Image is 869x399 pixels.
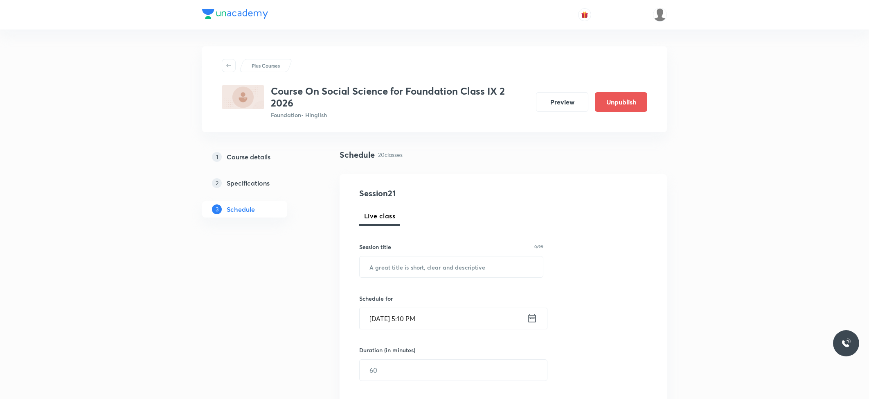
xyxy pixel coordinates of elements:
[202,175,313,191] a: 2Specifications
[653,8,667,22] img: Divya tyagi
[536,92,588,112] button: Preview
[359,243,391,251] h6: Session title
[212,152,222,162] p: 1
[202,9,268,19] img: Company Logo
[359,187,509,199] h4: Session 21
[534,245,543,249] p: 0/99
[227,178,270,188] h5: Specifications
[360,256,543,277] input: A great title is short, clear and descriptive
[578,8,591,21] button: avatar
[222,85,264,109] img: 3ACCEF07-4E36-4B9E-ADC4-7EAF7F23345C_plus.png
[227,204,255,214] h5: Schedule
[252,62,280,69] p: Plus Courses
[227,152,270,162] h5: Course details
[360,360,547,381] input: 60
[271,85,529,109] h3: Course On Social Science for Foundation Class IX 2 2026
[364,211,395,221] span: Live class
[581,11,588,18] img: avatar
[359,294,543,303] h6: Schedule for
[202,9,268,21] a: Company Logo
[378,150,403,159] p: 20 classes
[202,149,313,165] a: 1Course details
[212,178,222,188] p: 2
[271,111,529,119] p: Foundation • Hinglish
[359,346,415,354] h6: Duration (in minutes)
[212,204,222,214] p: 3
[841,338,851,348] img: ttu
[340,149,375,161] h4: Schedule
[595,92,647,112] button: Unpublish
